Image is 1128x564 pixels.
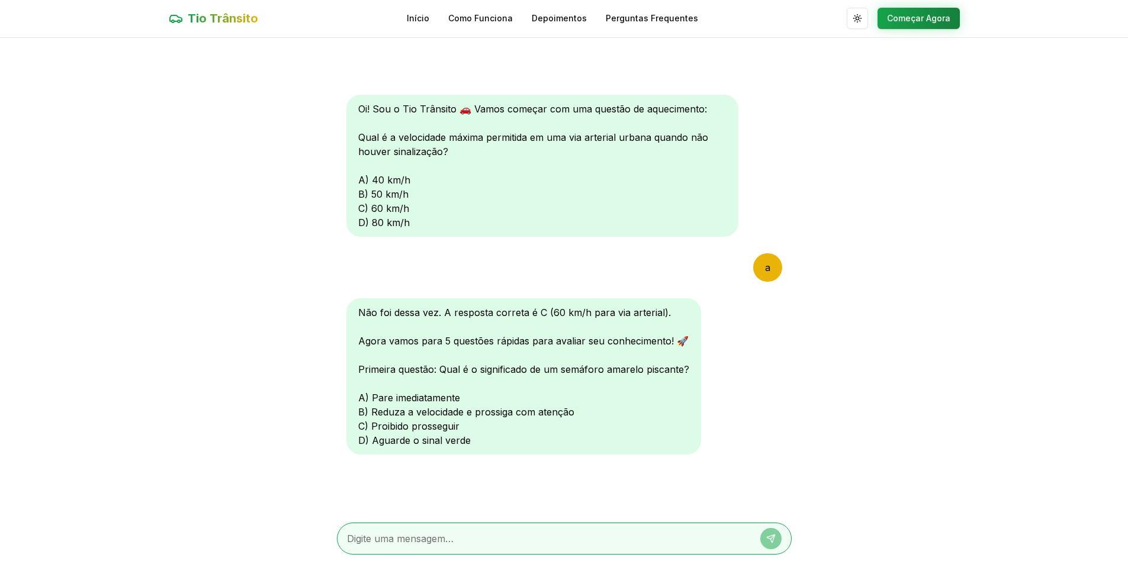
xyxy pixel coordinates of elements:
[346,95,738,237] div: Oi! Sou o Tio Trânsito 🚗 Vamos começar com uma questão de aquecimento: Qual é a velocidade máxima...
[878,8,960,29] button: Começar Agora
[188,10,258,27] span: Tio Trânsito
[532,12,587,24] a: Depoimentos
[169,10,258,27] a: Tio Trânsito
[448,12,513,24] a: Como Funciona
[346,298,701,455] div: Não foi dessa vez. A resposta correta é C (60 km/h para via arterial). Agora vamos para 5 questõe...
[606,12,698,24] a: Perguntas Frequentes
[753,253,782,282] div: a
[407,12,429,24] a: Início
